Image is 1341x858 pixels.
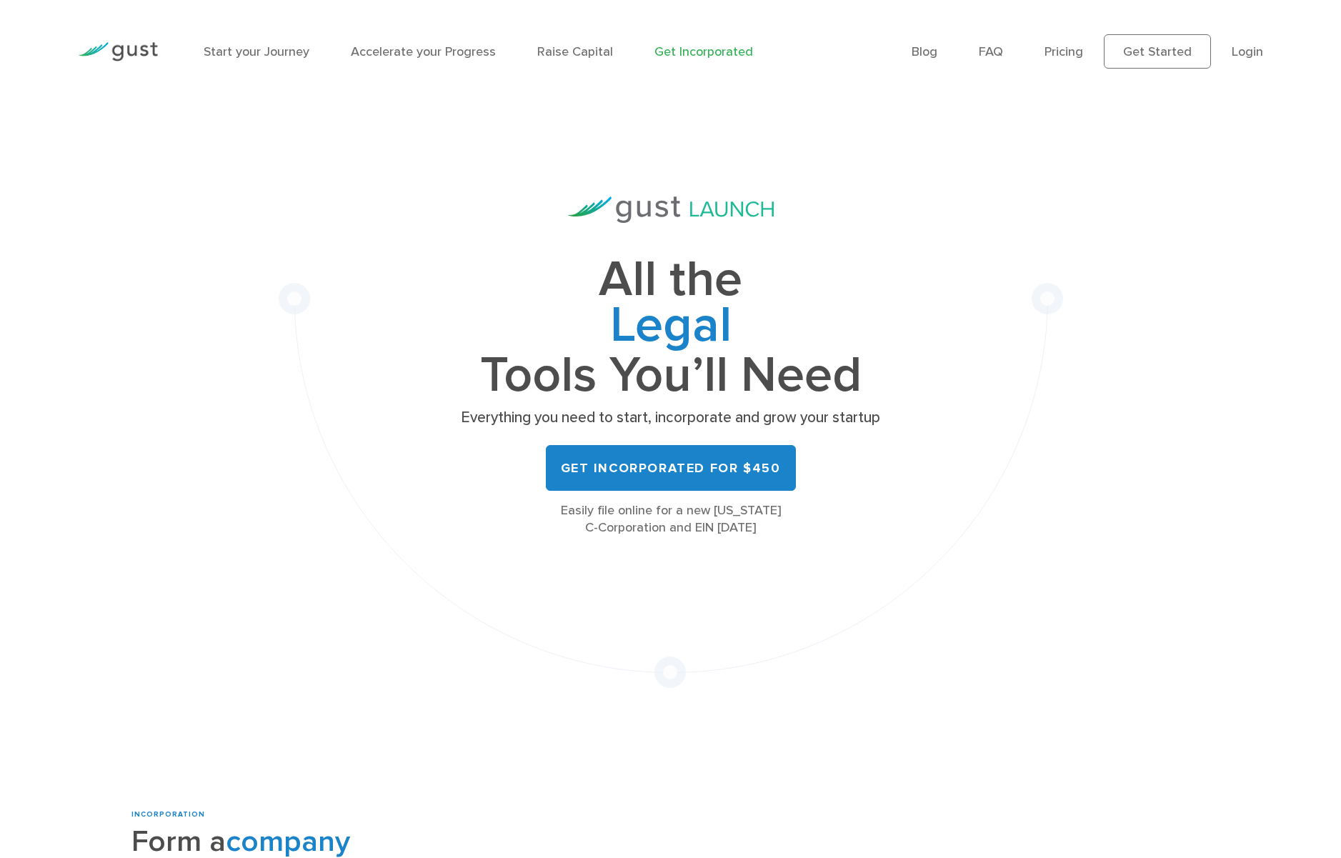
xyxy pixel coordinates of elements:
[131,809,543,820] div: INCORPORATION
[568,196,774,223] img: Gust Launch Logo
[457,502,885,537] div: Easily file online for a new [US_STATE] C-Corporation and EIN [DATE]
[537,44,613,59] a: Raise Capital
[654,44,753,59] a: Get Incorporated
[457,408,885,428] p: Everything you need to start, incorporate and grow your startup
[1104,34,1211,69] a: Get Started
[204,44,309,59] a: Start your Journey
[78,42,158,61] img: Gust Logo
[546,445,796,491] a: Get Incorporated for $450
[1045,44,1083,59] a: Pricing
[351,44,496,59] a: Accelerate your Progress
[912,44,937,59] a: Blog
[979,44,1003,59] a: FAQ
[457,303,885,353] span: Legal
[1232,44,1263,59] a: Login
[457,257,885,398] h1: All the Tools You’ll Need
